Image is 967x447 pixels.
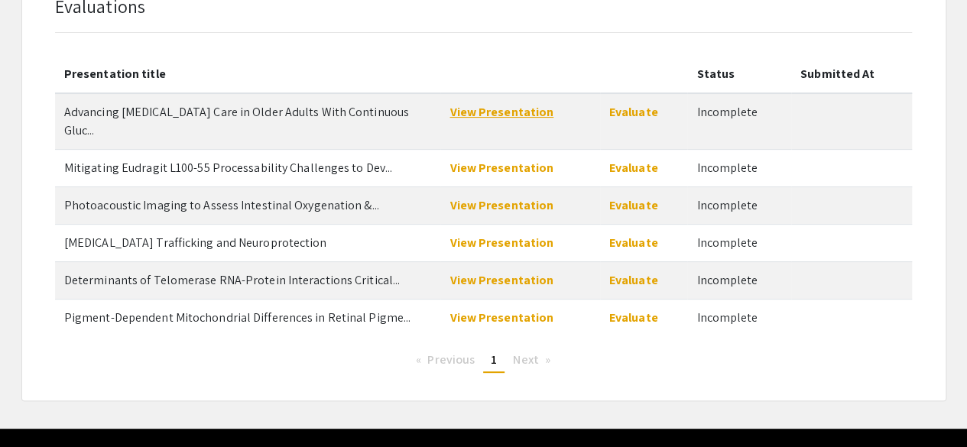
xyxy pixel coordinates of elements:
[513,351,538,368] span: Next
[449,272,553,288] a: View Presentation
[449,160,553,176] a: View Presentation
[491,351,497,368] span: 1
[791,56,912,93] th: Submitted At
[449,235,553,251] a: View Presentation
[449,197,553,213] a: View Presentation
[687,261,791,299] td: Incomplete
[11,378,65,436] iframe: Chat
[64,235,327,251] span: Organelle Trafficking and Neuroprotection
[64,197,379,213] span: Photoacoustic Imaging to Assess Intestinal Oxygenation &amp; Perfusion:&nbsp;A Pilot Pediatric Cl...
[64,309,410,326] span: Pigment-Dependent Mitochondrial Differences in Retinal Pigment Epithelium and Their Potential Lin...
[64,272,400,288] span: Determinants of Telomerase RNA-Protein Interactions Critical for Telomere Maintenance in Trypanos...
[609,160,658,176] a: Evaluate
[449,309,553,326] a: View Presentation
[64,104,409,138] span: Advancing Diabetes Care in Older Adults With Continuous Glucose Monitoring and Automated Insulin ...
[687,186,791,224] td: Incomplete
[609,197,658,213] a: Evaluate
[427,351,475,368] span: Previous
[687,56,791,93] th: Status
[64,160,392,176] span: Mitigating Eudragit L100-55 Processability Challenges to Develop a pH-responsive matrix using Dir...
[687,224,791,261] td: Incomplete
[687,93,791,150] td: Incomplete
[609,309,658,326] a: Evaluate
[609,235,658,251] a: Evaluate
[609,104,658,120] a: Evaluate
[449,104,553,120] a: View Presentation
[55,56,441,93] th: Presentation title
[609,272,658,288] a: Evaluate
[687,299,791,336] td: Incomplete
[687,149,791,186] td: Incomplete
[67,348,900,373] ul: Pagination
